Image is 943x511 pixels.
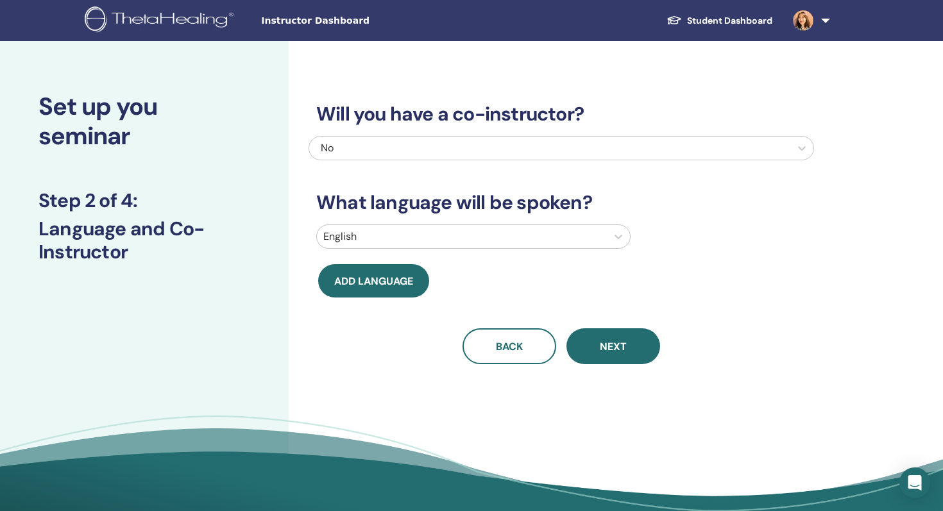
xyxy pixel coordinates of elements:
[38,92,250,151] h2: Set up you seminar
[463,328,556,364] button: Back
[309,191,814,214] h3: What language will be spoken?
[334,274,413,288] span: Add language
[600,340,627,353] span: Next
[318,264,429,297] button: Add language
[496,340,523,353] span: Back
[38,189,250,212] h3: Step 2 of 4 :
[38,217,250,264] h3: Language and Co-Instructor
[261,14,454,28] span: Instructor Dashboard
[321,141,334,155] span: No
[899,467,930,498] div: Open Intercom Messenger
[85,6,238,35] img: logo.png
[566,328,660,364] button: Next
[667,15,682,26] img: graduation-cap-white.svg
[309,103,814,126] h3: Will you have a co-instructor?
[656,9,783,33] a: Student Dashboard
[793,10,813,31] img: default.jpg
